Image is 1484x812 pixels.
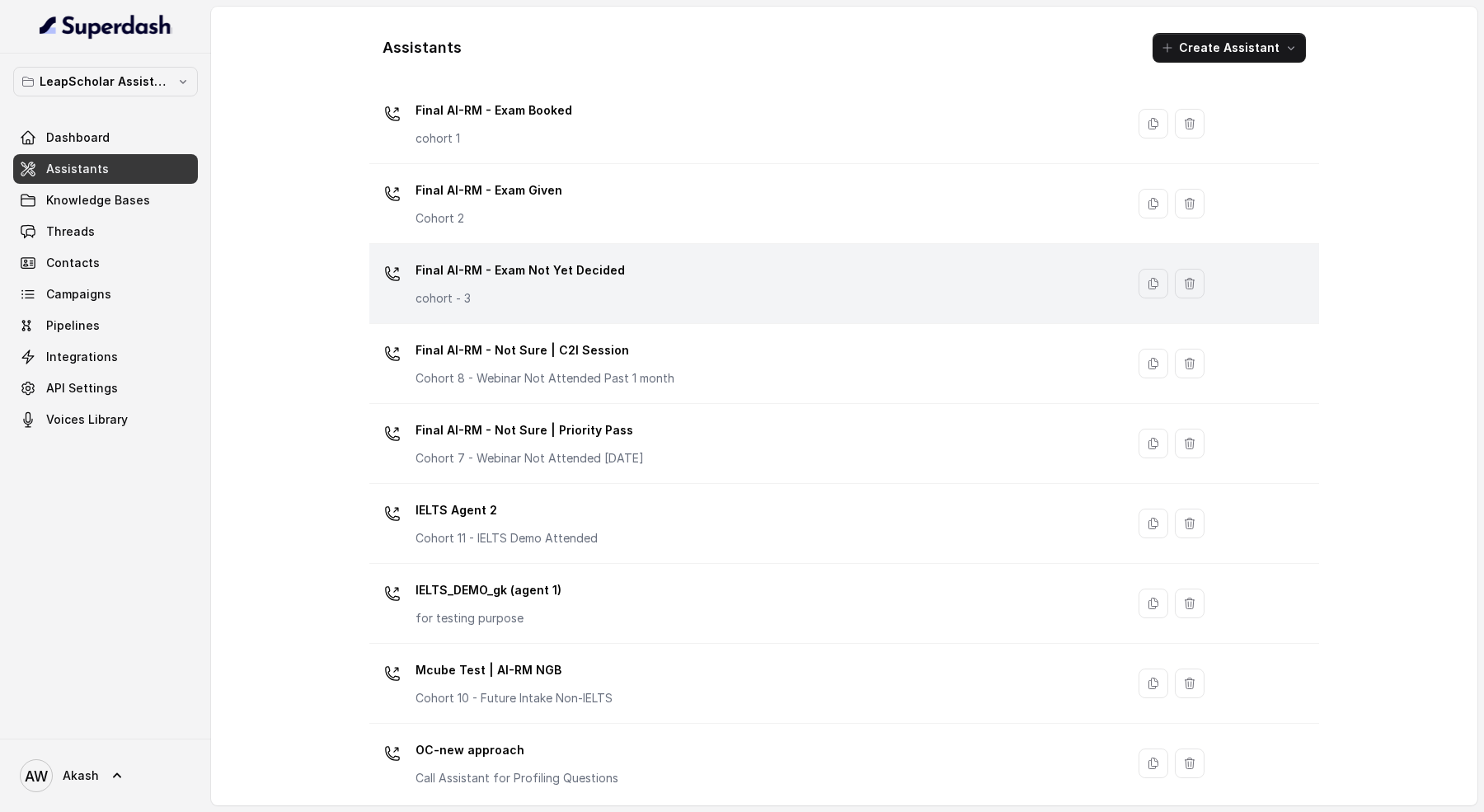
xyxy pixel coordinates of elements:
span: Campaigns [46,286,111,303]
a: Akash [13,753,198,799]
a: Campaigns [13,279,198,309]
span: Assistants [46,161,109,177]
p: IELTS_DEMO_gk (agent 1) [416,577,561,603]
button: LeapScholar Assistant [13,67,198,96]
p: Cohort 10 - Future Intake Non-IELTS [416,690,613,706]
span: Voices Library [46,411,128,428]
a: Dashboard [13,123,198,153]
a: API Settings [13,373,198,403]
p: cohort 1 [416,130,572,147]
p: Final AI-RM - Exam Booked [416,97,572,124]
p: for testing purpose [416,610,561,627]
a: Pipelines [13,311,198,340]
img: light.svg [40,13,172,40]
span: Akash [63,767,99,784]
span: Dashboard [46,129,110,146]
p: Final AI-RM - Not Sure | Priority Pass [416,417,644,444]
a: Voices Library [13,405,198,434]
a: Integrations [13,342,198,372]
span: Threads [46,223,95,240]
p: IELTS Agent 2 [416,497,598,523]
p: LeapScholar Assistant [40,72,171,92]
button: Create Assistant [1153,33,1306,63]
a: Contacts [13,248,198,278]
span: Knowledge Bases [46,192,150,209]
h1: Assistants [383,35,462,61]
p: Final AI-RM - Exam Given [416,177,562,204]
p: Cohort 2 [416,210,562,227]
a: Threads [13,217,198,246]
a: Assistants [13,154,198,184]
span: API Settings [46,380,118,397]
a: Knowledge Bases [13,185,198,215]
p: Cohort 11 - IELTS Demo Attended [416,530,598,547]
p: Mcube Test | AI-RM NGB [416,657,613,683]
p: Cohort 7 - Webinar Not Attended [DATE] [416,450,644,467]
p: Cohort 8 - Webinar Not Attended Past 1 month [416,370,674,387]
text: AW [25,767,48,785]
p: Call Assistant for Profiling Questions [416,770,618,786]
span: Contacts [46,255,100,271]
p: cohort - 3 [416,290,625,307]
p: OC-new approach [416,737,618,763]
p: Final AI-RM - Not Sure | C2I Session [416,337,674,364]
span: Integrations [46,349,118,365]
span: Pipelines [46,317,100,334]
p: Final AI-RM - Exam Not Yet Decided [416,257,625,284]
